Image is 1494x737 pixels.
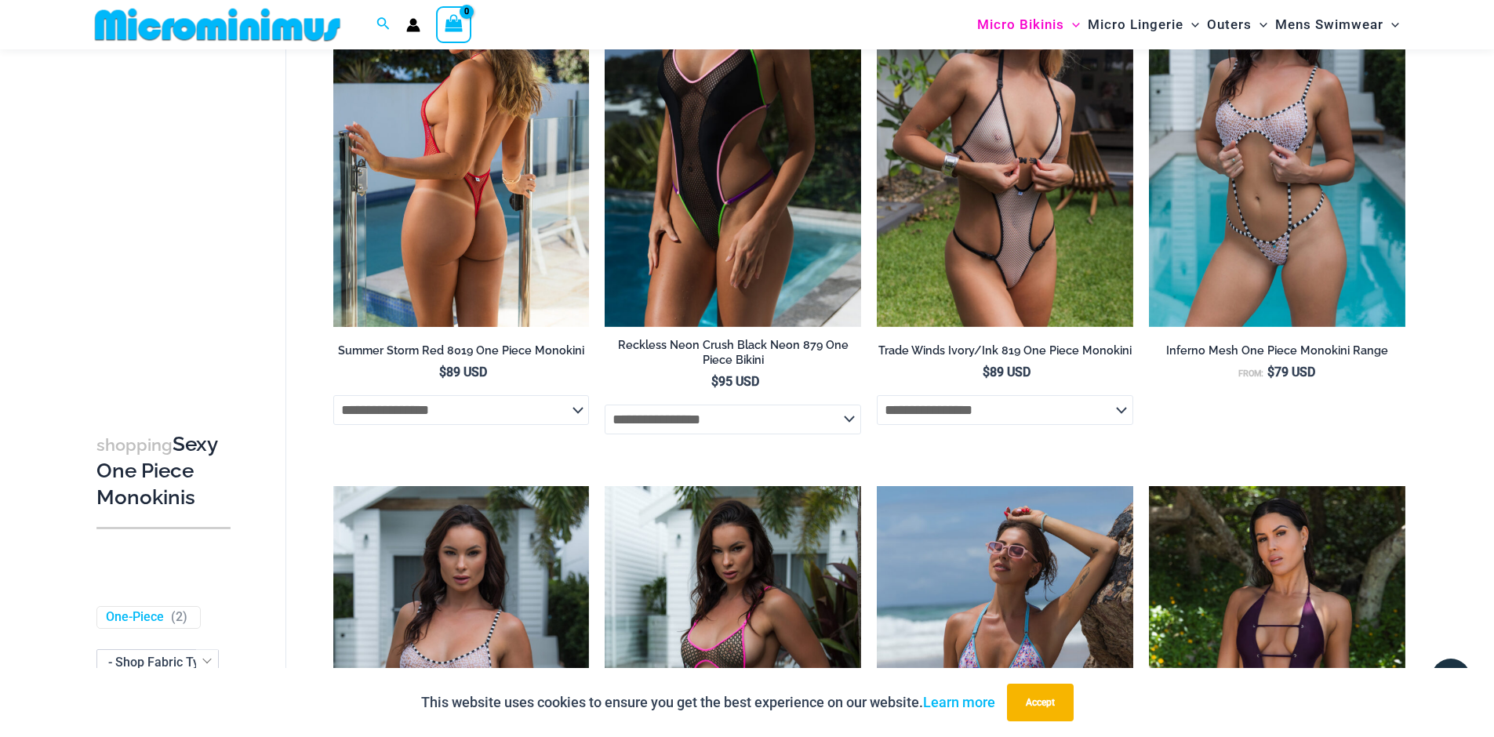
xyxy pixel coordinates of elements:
[1271,5,1403,45] a: Mens SwimwearMenu ToggleMenu Toggle
[406,18,420,32] a: Account icon link
[1088,5,1183,45] span: Micro Lingerie
[1207,5,1252,45] span: Outers
[1149,343,1405,364] a: Inferno Mesh One Piece Monokini Range
[877,343,1133,364] a: Trade Winds Ivory/Ink 819 One Piece Monokini
[1007,684,1074,721] button: Accept
[96,649,219,675] span: - Shop Fabric Type
[711,374,759,389] bdi: 95 USD
[108,655,213,670] span: - Shop Fabric Type
[605,338,861,373] a: Reckless Neon Crush Black Neon 879 One Piece Bikini
[1183,5,1199,45] span: Menu Toggle
[1267,365,1274,379] span: $
[333,343,590,364] a: Summer Storm Red 8019 One Piece Monokini
[1252,5,1267,45] span: Menu Toggle
[333,343,590,358] h2: Summer Storm Red 8019 One Piece Monokini
[96,434,173,454] span: shopping
[436,6,472,42] a: View Shopping Cart, empty
[89,7,347,42] img: MM SHOP LOGO FLAT
[1064,5,1080,45] span: Menu Toggle
[1149,343,1405,358] h2: Inferno Mesh One Piece Monokini Range
[96,68,238,382] iframe: TrustedSite Certified
[977,5,1064,45] span: Micro Bikinis
[439,365,487,379] bdi: 89 USD
[1203,5,1271,45] a: OutersMenu ToggleMenu Toggle
[711,374,718,389] span: $
[1084,5,1203,45] a: Micro LingerieMenu ToggleMenu Toggle
[106,609,164,626] a: One-Piece
[376,15,391,34] a: Search icon link
[171,609,187,626] span: ( )
[923,694,995,710] a: Learn more
[877,343,1133,358] h2: Trade Winds Ivory/Ink 819 One Piece Monokini
[421,691,995,714] p: This website uses cookies to ensure you get the best experience on our website.
[983,365,1031,379] bdi: 89 USD
[971,2,1406,47] nav: Site Navigation
[176,609,183,624] span: 2
[97,650,218,674] span: - Shop Fabric Type
[439,365,446,379] span: $
[1383,5,1399,45] span: Menu Toggle
[96,430,231,510] h3: Sexy One Piece Monokinis
[1238,368,1263,379] span: From:
[983,365,990,379] span: $
[605,338,861,367] h2: Reckless Neon Crush Black Neon 879 One Piece Bikini
[1275,5,1383,45] span: Mens Swimwear
[973,5,1084,45] a: Micro BikinisMenu ToggleMenu Toggle
[1267,365,1315,379] bdi: 79 USD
